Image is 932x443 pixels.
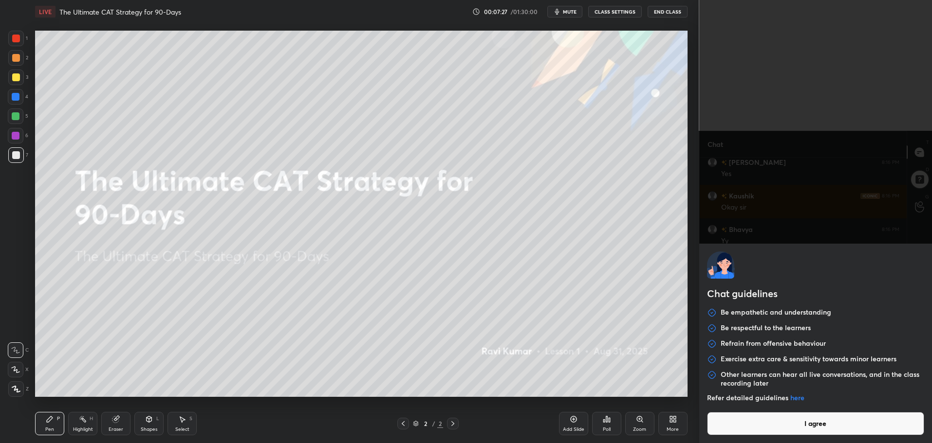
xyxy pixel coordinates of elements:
[707,393,925,402] p: Refer detailed guidelines
[189,416,192,421] div: S
[156,416,159,421] div: L
[45,427,54,432] div: Pen
[633,427,646,432] div: Zoom
[707,412,925,435] button: I agree
[721,323,811,333] p: Be respectful to the learners
[547,6,582,18] button: mute
[8,108,28,124] div: 5
[721,339,826,349] p: Refrain from offensive behaviour
[721,308,831,318] p: Be empathetic and understanding
[707,286,925,303] h2: Chat guidelines
[8,362,29,377] div: X
[8,70,28,85] div: 3
[588,6,642,18] button: CLASS SETTINGS
[8,381,29,397] div: Z
[603,427,611,432] div: Poll
[73,427,93,432] div: Highlight
[59,7,181,17] h4: The Ultimate CAT Strategy for 90-Days
[437,419,443,428] div: 2
[175,427,189,432] div: Select
[563,8,577,15] span: mute
[8,128,28,143] div: 6
[141,427,157,432] div: Shapes
[667,427,679,432] div: More
[8,89,28,105] div: 4
[721,370,925,388] p: Other learners can hear all live conversations, and in the class recording later
[109,427,123,432] div: Eraser
[421,421,430,426] div: 2
[8,147,28,163] div: 7
[90,416,93,421] div: H
[8,31,28,46] div: 1
[563,427,584,432] div: Add Slide
[721,354,896,364] p: Exercise extra care & sensitivity towards minor learners
[8,342,29,358] div: C
[648,6,688,18] button: End Class
[790,393,804,402] a: here
[8,50,28,66] div: 2
[35,6,56,18] div: LIVE
[432,421,435,426] div: /
[57,416,60,421] div: P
